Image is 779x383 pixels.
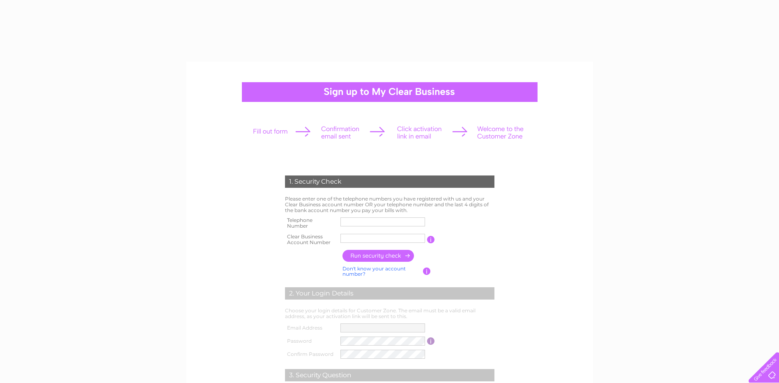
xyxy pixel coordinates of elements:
[285,369,494,381] div: 3. Security Question
[283,335,339,348] th: Password
[283,194,496,215] td: Please enter one of the telephone numbers you have registered with us and your Clear Business acc...
[427,337,435,345] input: Information
[283,306,496,321] td: Choose your login details for Customer Zone. The email must be a valid email address, as your act...
[285,175,494,188] div: 1. Security Check
[283,215,339,231] th: Telephone Number
[283,321,339,335] th: Email Address
[342,265,406,277] a: Don't know your account number?
[285,287,494,300] div: 2. Your Login Details
[283,348,339,361] th: Confirm Password
[427,236,435,243] input: Information
[283,231,339,248] th: Clear Business Account Number
[423,268,431,275] input: Information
